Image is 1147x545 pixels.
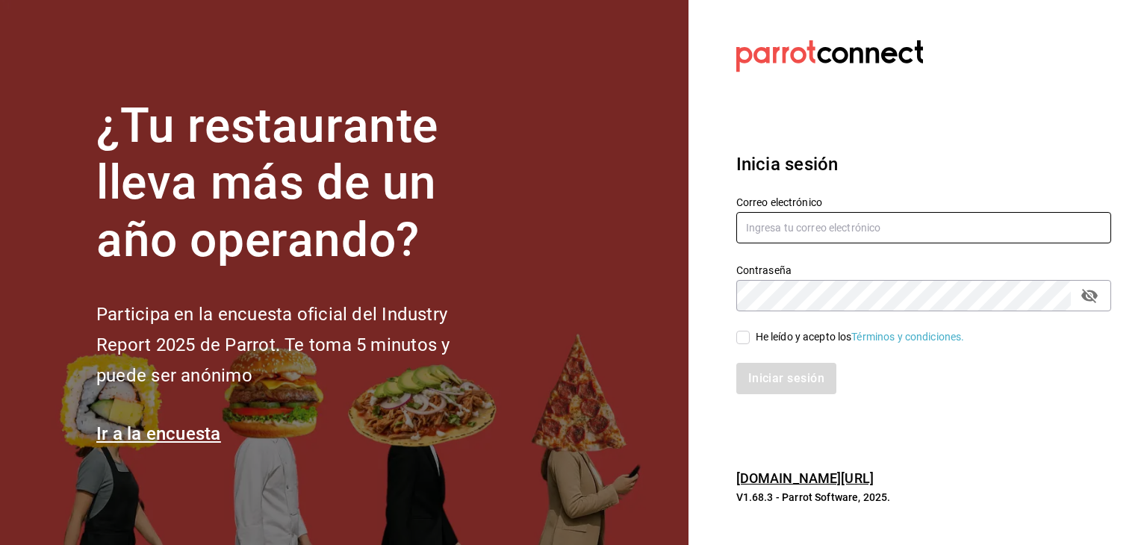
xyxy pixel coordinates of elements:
[736,470,874,486] a: [DOMAIN_NAME][URL]
[1077,283,1102,308] button: passwordField
[736,264,1111,275] label: Contraseña
[736,196,1111,207] label: Correo electrónico
[756,329,965,345] div: He leído y acepto los
[96,299,500,390] h2: Participa en la encuesta oficial del Industry Report 2025 de Parrot. Te toma 5 minutos y puede se...
[736,151,1111,178] h3: Inicia sesión
[96,98,500,270] h1: ¿Tu restaurante lleva más de un año operando?
[736,490,1111,505] p: V1.68.3 - Parrot Software, 2025.
[736,212,1111,243] input: Ingresa tu correo electrónico
[96,423,221,444] a: Ir a la encuesta
[851,331,964,343] a: Términos y condiciones.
